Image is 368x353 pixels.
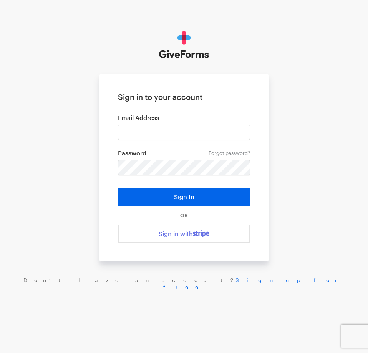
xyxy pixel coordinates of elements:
img: stripe-07469f1003232ad58a8838275b02f7af1ac9ba95304e10fa954b414cd571f63b.svg [193,230,209,237]
button: Sign In [118,188,250,206]
img: GiveForms [159,31,209,58]
a: Sign in with [118,225,250,243]
span: OR [179,212,189,218]
a: Sign up for free [163,277,345,290]
div: Don’t have an account? [8,277,360,290]
a: Forgot password? [209,150,250,156]
h1: Sign in to your account [118,92,250,102]
label: Password [118,149,250,157]
label: Email Address [118,114,250,122]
